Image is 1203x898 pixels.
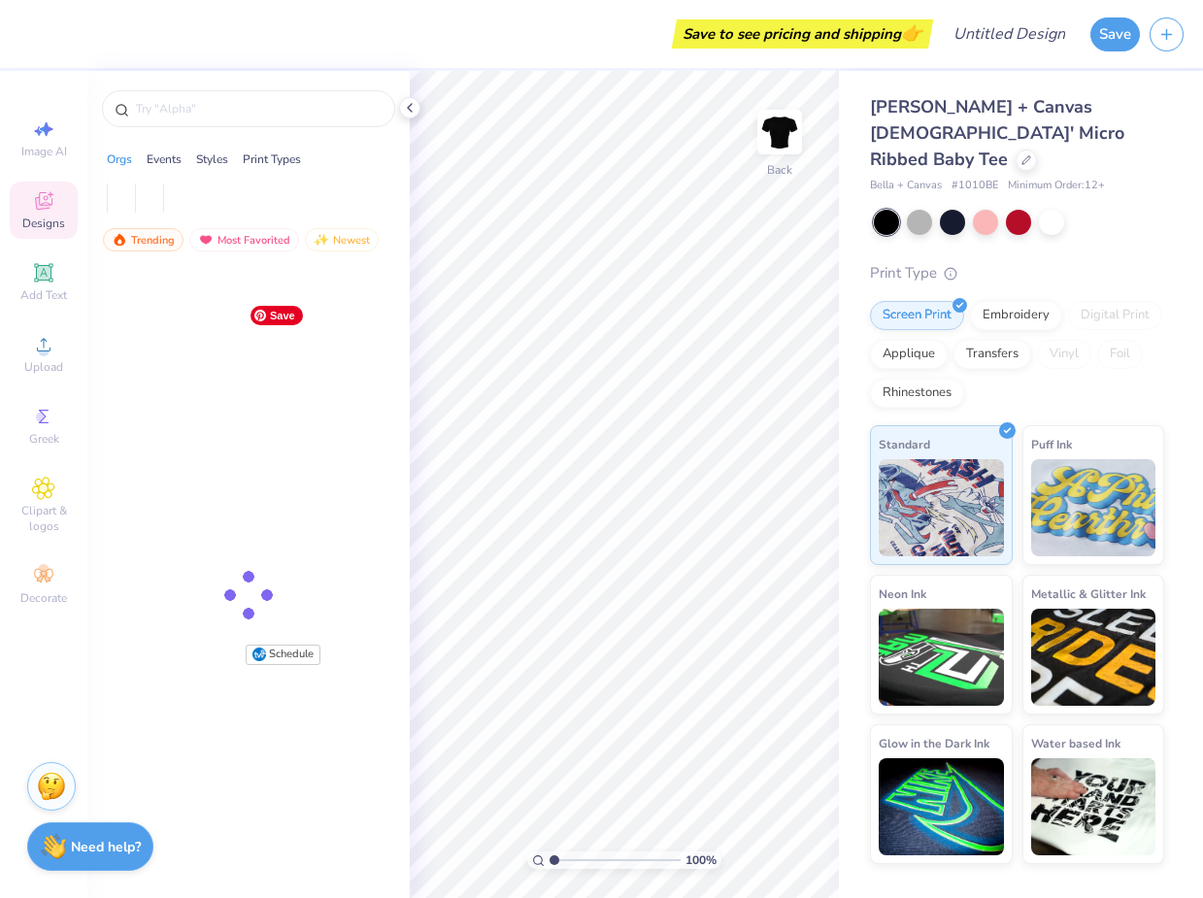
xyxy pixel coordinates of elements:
[107,150,132,168] div: Orgs
[879,733,989,753] span: Glow in the Dark Ink
[879,609,1004,706] img: Neon Ink
[1031,758,1156,855] img: Water based Ink
[879,459,1004,556] img: Standard
[677,19,928,49] div: Save to see pricing and shipping
[196,150,228,168] div: Styles
[953,340,1031,369] div: Transfers
[22,216,65,231] span: Designs
[189,228,299,251] div: Most Favorited
[112,233,127,247] img: trending.gif
[1031,459,1156,556] img: Puff Ink
[269,648,314,662] span: Schedule
[21,144,67,159] span: Image AI
[305,228,379,251] div: Newest
[870,379,964,408] div: Rhinestones
[1031,583,1146,604] span: Metallic & Glitter Ink
[1037,340,1091,369] div: Vinyl
[870,262,1164,284] div: Print Type
[314,233,329,247] img: Newest.gif
[1090,17,1140,51] button: Save
[879,583,926,604] span: Neon Ink
[870,340,948,369] div: Applique
[29,431,59,447] span: Greek
[879,758,1004,855] img: Glow in the Dark Ink
[685,851,717,869] span: 100 %
[1097,340,1143,369] div: Foil
[901,21,922,45] span: 👉
[1031,609,1156,706] img: Metallic & Glitter Ink
[243,150,301,168] div: Print Types
[1068,301,1162,330] div: Digital Print
[103,228,184,251] div: Trending
[870,95,1124,171] span: [PERSON_NAME] + Canvas [DEMOGRAPHIC_DATA]' Micro Ribbed Baby Tee
[870,301,964,330] div: Screen Print
[870,178,942,194] span: Bella + Canvas
[1031,733,1120,753] span: Water based Ink
[147,150,182,168] div: Events
[198,233,214,247] img: most_fav.gif
[767,161,792,179] div: Back
[246,645,320,665] button: Schedule
[10,503,78,534] span: Clipart & logos
[938,15,1081,53] input: Untitled Design
[134,99,383,118] input: Try "Alpha"
[1008,178,1105,194] span: Minimum Order: 12 +
[24,359,63,375] span: Upload
[20,287,67,303] span: Add Text
[20,590,67,606] span: Decorate
[71,838,141,856] strong: Need help?
[760,113,799,151] img: Back
[1031,434,1072,454] span: Puff Ink
[251,306,303,325] span: Save
[879,434,930,454] span: Standard
[970,301,1062,330] div: Embroidery
[952,178,998,194] span: # 1010BE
